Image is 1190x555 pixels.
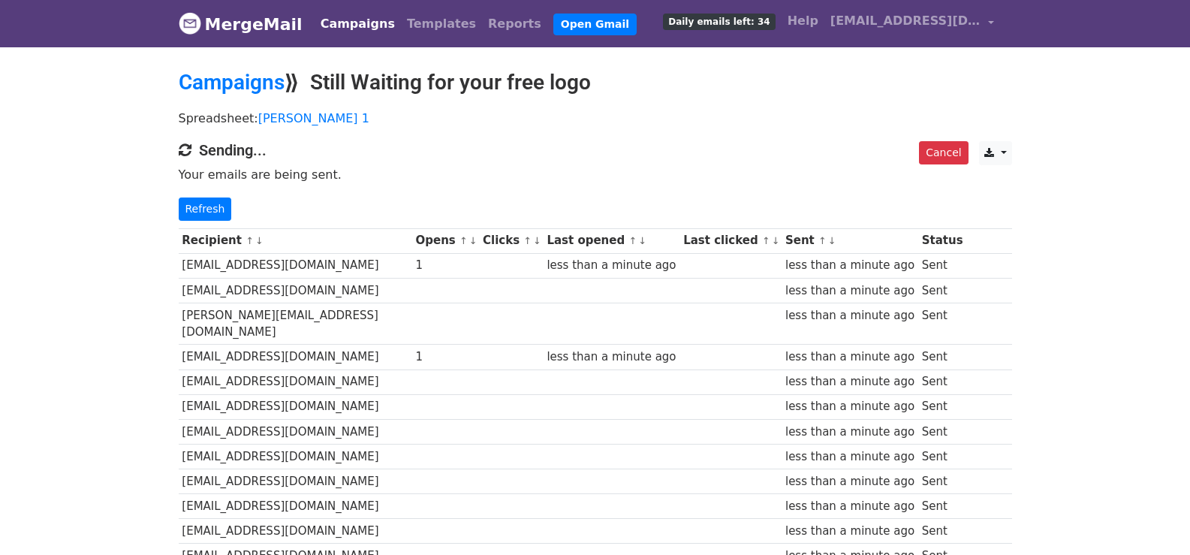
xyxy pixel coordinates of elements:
[459,235,468,246] a: ↑
[918,519,966,544] td: Sent
[412,228,480,253] th: Opens
[415,257,475,274] div: 1
[663,14,775,30] span: Daily emails left: 34
[830,12,981,30] span: [EMAIL_ADDRESS][DOMAIN_NAME]
[762,235,770,246] a: ↑
[785,424,914,441] div: less than a minute ago
[547,257,676,274] div: less than a minute ago
[638,235,646,246] a: ↓
[918,394,966,419] td: Sent
[553,14,637,35] a: Open Gmail
[785,473,914,490] div: less than a minute ago
[179,345,412,369] td: [EMAIL_ADDRESS][DOMAIN_NAME]
[785,282,914,300] div: less than a minute ago
[918,369,966,394] td: Sent
[544,228,680,253] th: Last opened
[679,228,782,253] th: Last clicked
[782,6,824,36] a: Help
[782,228,918,253] th: Sent
[179,8,303,40] a: MergeMail
[179,198,232,221] a: Refresh
[179,228,412,253] th: Recipient
[179,469,412,493] td: [EMAIL_ADDRESS][DOMAIN_NAME]
[179,519,412,544] td: [EMAIL_ADDRESS][DOMAIN_NAME]
[482,9,547,39] a: Reports
[785,373,914,391] div: less than a minute ago
[547,348,676,366] div: less than a minute ago
[657,6,781,36] a: Daily emails left: 34
[785,398,914,415] div: less than a minute ago
[246,235,254,246] a: ↑
[824,6,1000,41] a: [EMAIL_ADDRESS][DOMAIN_NAME]
[785,348,914,366] div: less than a minute ago
[469,235,478,246] a: ↓
[828,235,836,246] a: ↓
[179,444,412,469] td: [EMAIL_ADDRESS][DOMAIN_NAME]
[918,303,966,345] td: Sent
[415,348,475,366] div: 1
[179,110,1012,126] p: Spreadsheet:
[772,235,780,246] a: ↓
[179,12,201,35] img: MergeMail logo
[918,228,966,253] th: Status
[479,228,543,253] th: Clicks
[785,448,914,466] div: less than a minute ago
[255,235,264,246] a: ↓
[918,345,966,369] td: Sent
[918,494,966,519] td: Sent
[918,469,966,493] td: Sent
[179,394,412,419] td: [EMAIL_ADDRESS][DOMAIN_NAME]
[918,278,966,303] td: Sent
[628,235,637,246] a: ↑
[523,235,532,246] a: ↑
[315,9,401,39] a: Campaigns
[918,444,966,469] td: Sent
[179,253,412,278] td: [EMAIL_ADDRESS][DOMAIN_NAME]
[179,70,1012,95] h2: ⟫ Still Waiting for your free logo
[785,257,914,274] div: less than a minute ago
[179,419,412,444] td: [EMAIL_ADDRESS][DOMAIN_NAME]
[533,235,541,246] a: ↓
[179,278,412,303] td: [EMAIL_ADDRESS][DOMAIN_NAME]
[785,498,914,515] div: less than a minute ago
[785,523,914,540] div: less than a minute ago
[401,9,482,39] a: Templates
[179,167,1012,182] p: Your emails are being sent.
[785,307,914,324] div: less than a minute ago
[918,419,966,444] td: Sent
[179,494,412,519] td: [EMAIL_ADDRESS][DOMAIN_NAME]
[258,111,369,125] a: [PERSON_NAME] 1
[179,141,1012,159] h4: Sending...
[818,235,827,246] a: ↑
[918,253,966,278] td: Sent
[179,70,285,95] a: Campaigns
[179,303,412,345] td: [PERSON_NAME][EMAIL_ADDRESS][DOMAIN_NAME]
[919,141,968,164] a: Cancel
[179,369,412,394] td: [EMAIL_ADDRESS][DOMAIN_NAME]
